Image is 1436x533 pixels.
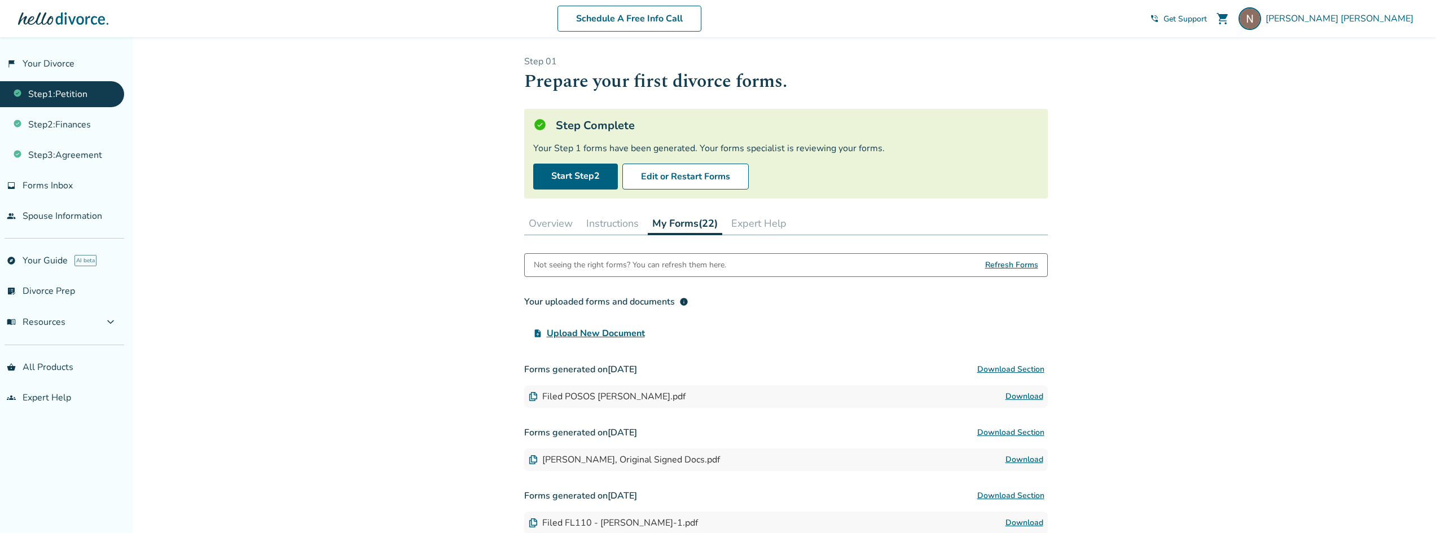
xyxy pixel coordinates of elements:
[1163,14,1207,24] span: Get Support
[23,179,73,192] span: Forms Inbox
[74,255,96,266] span: AI beta
[524,212,577,235] button: Overview
[7,287,16,296] span: list_alt_check
[533,329,542,338] span: upload_file
[529,390,686,403] div: Filed POSOS [PERSON_NAME].pdf
[524,295,688,309] div: Your uploaded forms and documents
[1005,516,1043,530] a: Download
[1150,14,1207,24] a: phone_in_talkGet Support
[1005,453,1043,466] a: Download
[556,118,635,133] h5: Step Complete
[622,164,749,190] button: Edit or Restart Forms
[7,181,16,190] span: inbox
[533,164,618,190] a: Start Step2
[985,254,1038,276] span: Refresh Forms
[524,484,1048,507] h3: Forms generated on [DATE]
[7,393,16,402] span: groups
[7,59,16,68] span: flag_2
[7,318,16,327] span: menu_book
[7,212,16,221] span: people
[533,142,1039,155] div: Your Step 1 forms have been generated. Your forms specialist is reviewing your forms.
[557,6,701,32] a: Schedule A Free Info Call
[529,518,538,527] img: Document
[974,484,1048,507] button: Download Section
[1239,7,1261,30] img: Nicole Pepper
[104,315,117,329] span: expand_more
[1005,390,1043,403] a: Download
[582,212,643,235] button: Instructions
[529,455,538,464] img: Document
[974,358,1048,381] button: Download Section
[524,421,1048,444] h3: Forms generated on [DATE]
[529,517,698,529] div: Filed FL110 - [PERSON_NAME]-1.pdf
[679,297,688,306] span: info
[7,316,65,328] span: Resources
[547,327,645,340] span: Upload New Document
[534,254,726,276] div: Not seeing the right forms? You can refresh them here.
[524,358,1048,381] h3: Forms generated on [DATE]
[524,55,1048,68] p: Step 0 1
[1216,12,1229,25] span: shopping_cart
[7,256,16,265] span: explore
[529,453,720,466] div: [PERSON_NAME], Original Signed Docs.pdf
[529,392,538,401] img: Document
[1150,14,1159,23] span: phone_in_talk
[1266,12,1418,25] span: [PERSON_NAME] [PERSON_NAME]
[7,363,16,372] span: shopping_basket
[524,68,1048,95] h1: Prepare your first divorce forms.
[1380,479,1436,533] iframe: Chat Widget
[648,212,722,235] button: My Forms(22)
[974,421,1048,444] button: Download Section
[727,212,791,235] button: Expert Help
